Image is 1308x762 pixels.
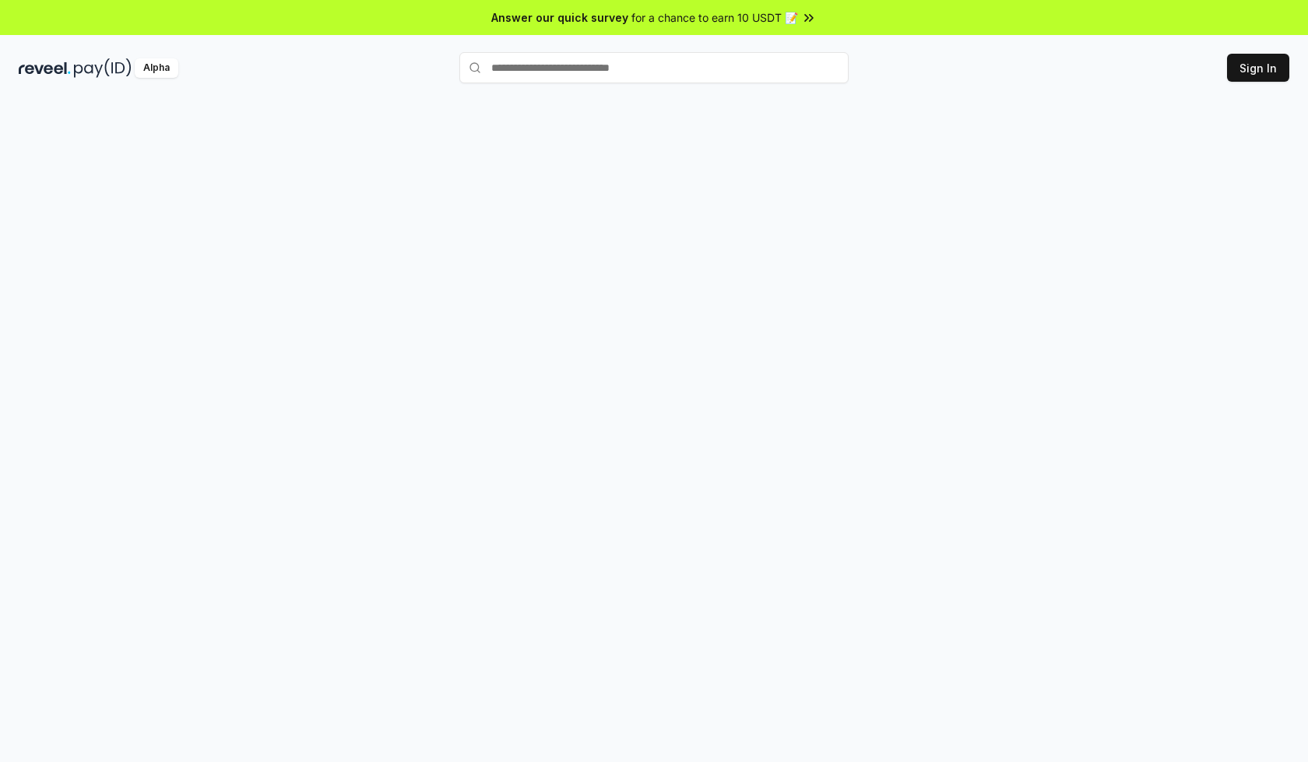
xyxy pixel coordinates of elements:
[631,9,798,26] span: for a chance to earn 10 USDT 📝
[19,58,71,78] img: reveel_dark
[74,58,132,78] img: pay_id
[1227,54,1289,82] button: Sign In
[135,58,178,78] div: Alpha
[491,9,628,26] span: Answer our quick survey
